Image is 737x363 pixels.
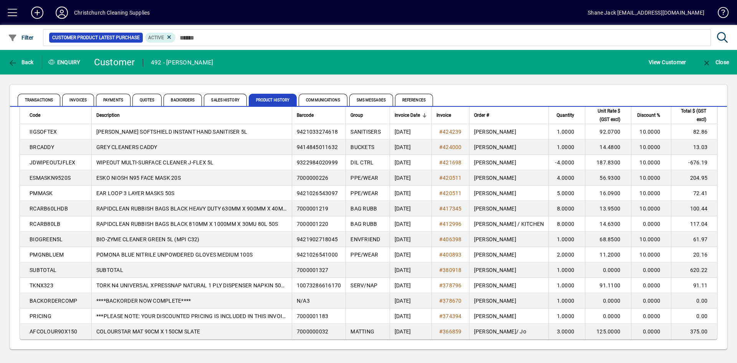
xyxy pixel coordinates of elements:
td: 0.0000 [585,262,631,278]
span: PPE/WEAR [350,190,378,196]
span: 424000 [443,144,462,150]
span: Quotes [132,94,162,106]
td: 72.41 [671,186,717,201]
td: 1.0000 [549,232,585,247]
span: 420511 [443,190,462,196]
span: 9322984020999 [297,159,338,166]
a: #378670 [436,297,464,305]
td: 16.0900 [585,186,631,201]
span: GREY CLEANERS CADDY [96,144,157,150]
td: [DATE] [390,186,431,201]
a: #424239 [436,128,464,136]
button: Close [700,55,731,69]
td: 1.0000 [549,293,585,308]
div: Quantity [554,111,581,119]
td: 68.8500 [585,232,631,247]
span: # [439,129,443,135]
td: 14.4800 [585,139,631,155]
span: Communications [299,94,347,106]
td: [PERSON_NAME] [469,186,549,201]
span: 9421902718045 [297,236,338,242]
span: 366859 [443,328,462,335]
div: Code [30,111,87,119]
td: [DATE] [390,124,431,139]
span: Payments [96,94,131,106]
a: #378796 [436,281,464,290]
span: Quantity [557,111,574,119]
div: Invoice Date [395,111,427,119]
span: 7000001183 [297,313,329,319]
td: 620.22 [671,262,717,278]
td: -4.0000 [549,155,585,170]
span: COLOURSTAR MAT 90CM X 150CM SLATE [96,328,200,335]
td: 0.0000 [631,324,671,339]
div: Discount % [636,111,667,119]
div: 492 - [PERSON_NAME] [151,56,213,69]
td: [PERSON_NAME] [469,308,549,324]
span: Order # [474,111,489,119]
div: Invoice [436,111,464,119]
span: Discount % [637,111,660,119]
span: RCARB80LB [30,221,60,227]
td: 91.11 [671,278,717,293]
span: SUBTOTAL [96,267,123,273]
td: 10.0000 [631,170,671,186]
span: # [439,175,443,181]
span: Back [8,59,34,65]
td: 0.0000 [631,293,671,308]
span: View Customer [649,56,686,68]
span: EAR LOOP 3 LAYER MASKS 50S [96,190,175,196]
td: 82.86 [671,124,717,139]
td: 92.0700 [585,124,631,139]
span: # [439,159,443,166]
span: BRCADDY [30,144,54,150]
span: 421698 [443,159,462,166]
div: Barcode [297,111,341,119]
span: 7000000032 [297,328,329,335]
td: 125.0000 [585,324,631,339]
span: 374394 [443,313,462,319]
span: 420511 [443,175,462,181]
span: PMGNBLUEM [30,252,64,258]
a: #420511 [436,189,464,197]
span: Close [702,59,729,65]
td: 10.0000 [631,232,671,247]
td: 13.9500 [585,201,631,216]
div: Order # [474,111,544,119]
span: 7000001219 [297,206,329,212]
td: 0.0000 [585,308,631,324]
span: RAPIDCLEAN RUBBISH BAGS BLACK 810MM X 1000MM X 30MU 80L 50S [96,221,278,227]
span: RAPIDCLEAN RUBBISH BAGS BLACK HEAVY DUTY 630MM X 900MM X 40MU 60L 50S [96,206,308,212]
span: 9414845011632 [297,144,338,150]
td: 1.0000 [549,308,585,324]
mat-chip: Product Activation Status: Active [145,33,176,43]
td: 11.2000 [585,247,631,262]
span: 378796 [443,282,462,288]
span: Group [350,111,363,119]
span: Barcode [297,111,314,119]
span: # [439,236,443,242]
td: [PERSON_NAME] [469,278,549,293]
a: #417345 [436,204,464,213]
td: [DATE] [390,232,431,247]
span: BACKORDERCOMP [30,298,77,304]
div: Unit Rate $ (GST excl) [590,107,627,124]
a: #420511 [436,174,464,182]
td: [DATE] [390,170,431,186]
div: Total $ (GST excl) [676,107,713,124]
span: # [439,298,443,304]
td: [PERSON_NAME] [469,170,549,186]
a: #406398 [436,235,464,244]
span: ESMASKN9520S [30,175,71,181]
td: [DATE] [390,155,431,170]
td: -676.19 [671,155,717,170]
span: # [439,252,443,258]
span: # [439,313,443,319]
td: 117.04 [671,216,717,232]
td: [PERSON_NAME] [469,124,549,139]
td: [DATE] [390,247,431,262]
button: Add [25,6,50,20]
span: Product History [249,94,297,106]
td: 10.0000 [631,139,671,155]
span: BIO-ZYME CLEANER GREEN 5L (MPI C32) [96,236,200,242]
